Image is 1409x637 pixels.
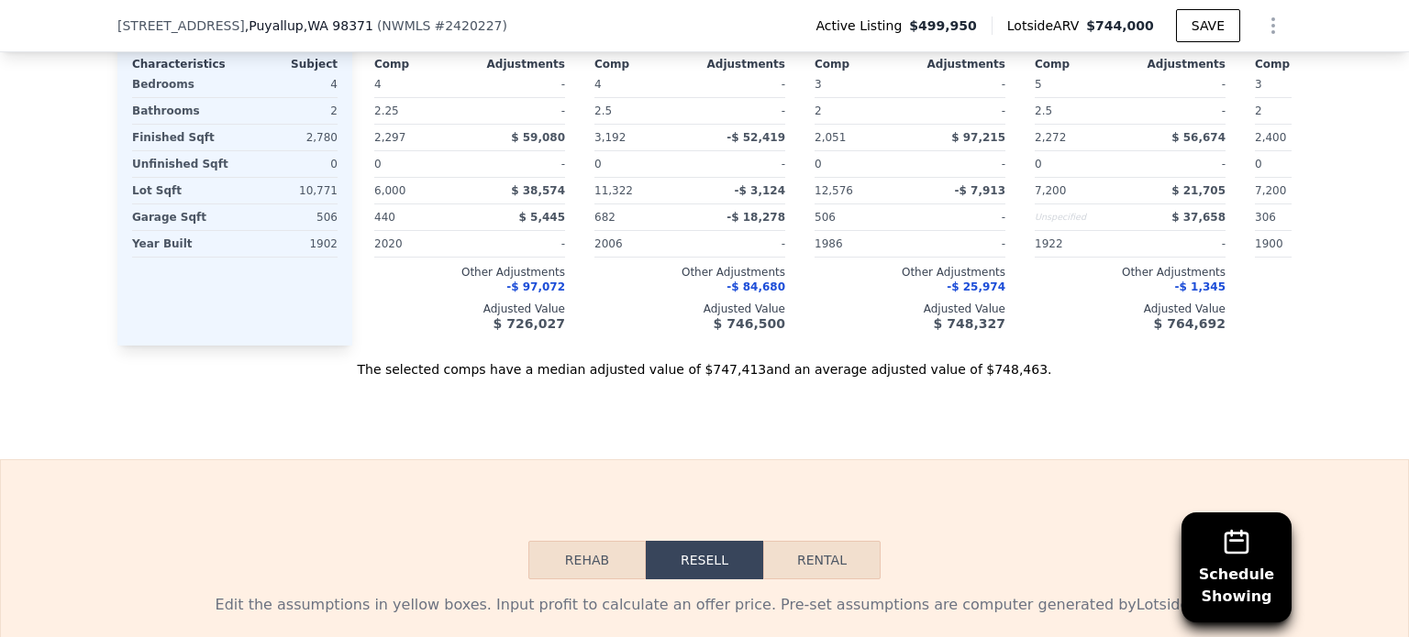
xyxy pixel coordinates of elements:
button: Show Options [1255,7,1292,44]
span: 0 [374,158,382,170]
span: -$ 3,124 [735,184,785,197]
div: Adjusted Value [374,302,565,316]
span: $744,000 [1086,18,1154,33]
div: Adjustments [1130,57,1226,71]
div: Other Adjustments [374,265,565,280]
span: 0 [815,158,822,170]
div: Adjusted Value [594,302,785,316]
div: - [693,98,785,124]
span: 440 [374,211,395,224]
div: Unfinished Sqft [132,151,231,177]
div: The selected comps have a median adjusted value of $747,413 and an average adjusted value of $748... [117,346,1292,379]
span: 0 [1255,158,1262,170]
div: Adjustments [690,57,785,71]
span: $499,950 [909,16,977,35]
div: - [693,71,785,97]
span: 2,297 [374,131,405,144]
div: Comp [1035,57,1130,71]
div: - [1134,231,1226,257]
span: 3 [815,78,822,91]
span: 4 [374,78,382,91]
span: $ 5,445 [519,211,565,224]
span: $ 56,674 [1171,131,1226,144]
div: 2 [1255,98,1347,124]
div: 10,771 [239,178,338,203]
div: - [473,151,565,177]
div: - [914,151,1005,177]
div: - [693,151,785,177]
div: Characteristics [132,57,235,71]
div: - [693,231,785,257]
span: $ 37,658 [1171,211,1226,224]
div: Adjusted Value [1035,302,1226,316]
div: 1986 [815,231,906,257]
span: 12,576 [815,184,853,197]
div: Other Adjustments [815,265,1005,280]
div: 1900 [1255,231,1347,257]
span: -$ 52,419 [727,131,785,144]
div: Comp [594,57,690,71]
div: - [914,231,1005,257]
span: -$ 7,913 [955,184,1005,197]
div: 2006 [594,231,686,257]
span: 506 [815,211,836,224]
div: 2 [239,98,338,124]
div: Other Adjustments [1035,265,1226,280]
div: Edit the assumptions in yellow boxes. Input profit to calculate an offer price. Pre-set assumptio... [132,594,1277,616]
button: SAVE [1176,9,1240,42]
span: 0 [594,158,602,170]
span: -$ 1,345 [1175,280,1226,293]
span: -$ 25,974 [947,280,1005,293]
div: - [914,71,1005,97]
button: ScheduleShowing [1182,512,1292,622]
div: - [914,98,1005,124]
span: $ 748,327 [934,316,1005,331]
span: $ 59,080 [511,131,565,144]
div: Adjustments [470,57,565,71]
span: 2,400 [1255,131,1286,144]
button: Resell [646,541,763,579]
div: Unspecified [1035,204,1126,230]
span: 682 [594,211,616,224]
div: 2.5 [594,98,686,124]
div: Finished Sqft [132,125,231,150]
span: [STREET_ADDRESS] [117,16,245,35]
div: Comp [815,57,910,71]
div: Other Adjustments [594,265,785,280]
div: 4 [239,71,338,97]
div: - [1134,98,1226,124]
span: 11,322 [594,184,633,197]
div: Comp [1255,57,1350,71]
span: 6,000 [374,184,405,197]
span: $ 746,500 [714,316,785,331]
span: $ 38,574 [511,184,565,197]
span: -$ 97,072 [506,280,565,293]
span: 3,192 [594,131,626,144]
span: 2,272 [1035,131,1066,144]
div: 1922 [1035,231,1126,257]
span: , WA 98371 [304,18,373,33]
div: ( ) [377,16,507,35]
span: 7,200 [1255,184,1286,197]
span: Active Listing [815,16,909,35]
span: NWMLS [382,18,430,33]
div: Comp [374,57,470,71]
span: , Puyallup [245,16,373,35]
div: 506 [239,204,338,230]
span: 4 [594,78,602,91]
div: 0 [239,151,338,177]
div: Lot Sqft [132,178,231,203]
div: 2.5 [1035,98,1126,124]
div: - [1134,151,1226,177]
div: Adjusted Value [815,302,1005,316]
div: 2.25 [374,98,466,124]
span: $ 97,215 [951,131,1005,144]
div: - [914,204,1005,230]
span: $ 726,027 [494,316,565,331]
span: $ 764,692 [1154,316,1226,331]
div: - [473,71,565,97]
div: - [1134,71,1226,97]
span: -$ 18,278 [727,211,785,224]
div: - [473,231,565,257]
span: -$ 84,680 [727,280,785,293]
